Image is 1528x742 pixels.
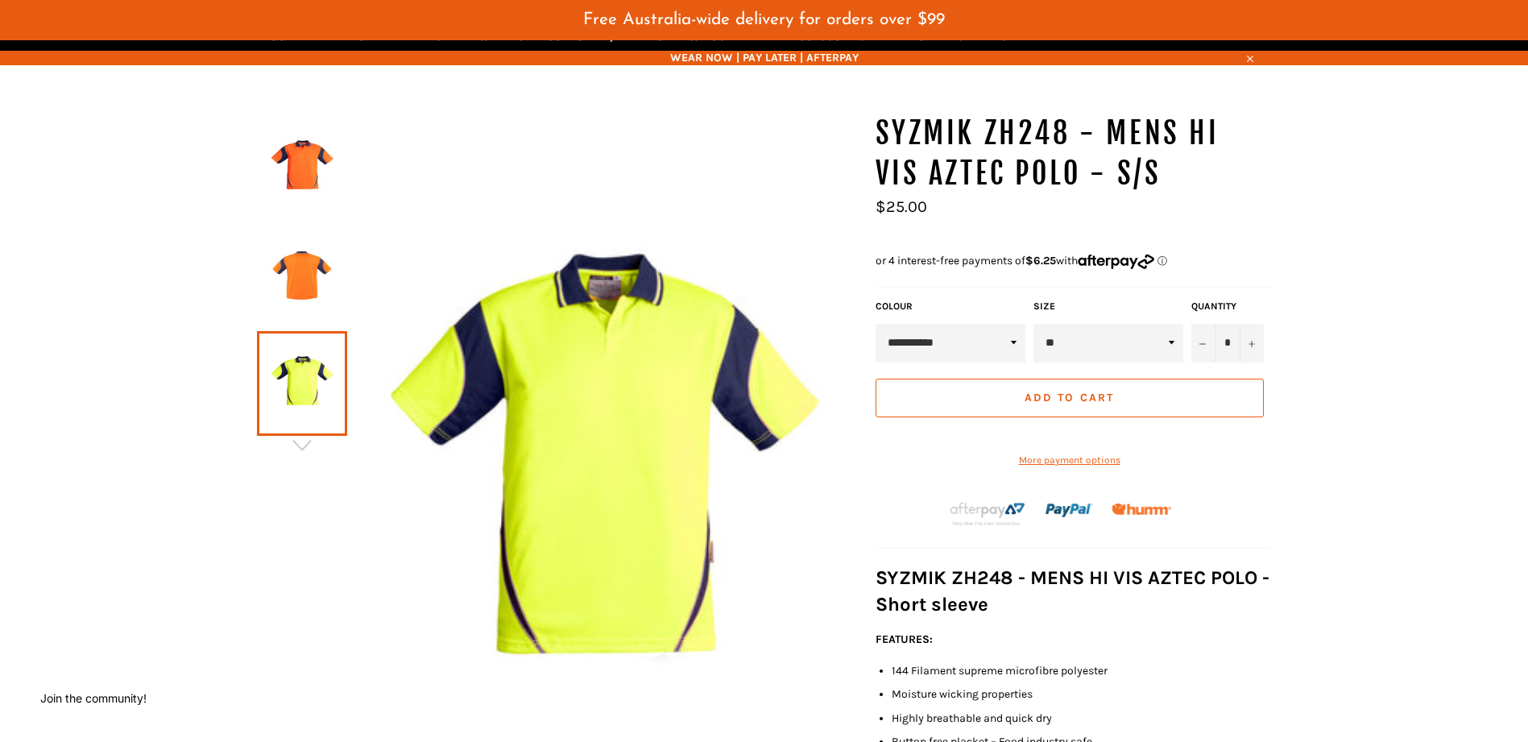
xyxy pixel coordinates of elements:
[257,50,1272,65] span: WEAR NOW | PAY LATER | AFTERPAY
[892,663,1272,678] li: 144 Filament supreme microfibre polyester
[876,454,1264,467] a: More payment options
[876,300,1025,313] label: COLOUR
[892,686,1272,702] li: Moisture wicking properties
[892,711,1272,726] li: Highly breathable and quick dry
[1191,324,1215,363] button: Reduce item quantity by one
[876,632,933,646] strong: FEATURES:
[876,197,927,216] span: $25.00
[1112,504,1171,516] img: Humm_core_logo_RGB-01_300x60px_small_195d8312-4386-4de7-b182-0ef9b6303a37.png
[1191,300,1264,313] label: Quantity
[265,231,339,320] img: SYZMIK ZH248 - Mens Hi Vis Aztec Polo - S/S - Workin' Gear
[40,691,147,705] button: Join the community!
[1046,487,1093,534] img: paypal.png
[876,565,1272,618] h3: SYZMIK ZH248 - MENS HI VIS AZTEC POLO - Short sleeve
[948,500,1027,528] img: Afterpay-Logo-on-dark-bg_large.png
[876,379,1264,417] button: Add to Cart
[1033,300,1183,313] label: Size
[265,123,339,212] img: SYZMIK ZH248 - Mens Hi Vis Aztec Polo - S/S - Workin' Gear
[1240,324,1264,363] button: Increase item quantity by one
[876,114,1272,193] h1: SYZMIK ZH248 - Mens Hi Vis Aztec Polo - S/S
[1025,391,1114,404] span: Add to Cart
[583,11,945,28] span: Free Australia-wide delivery for orders over $99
